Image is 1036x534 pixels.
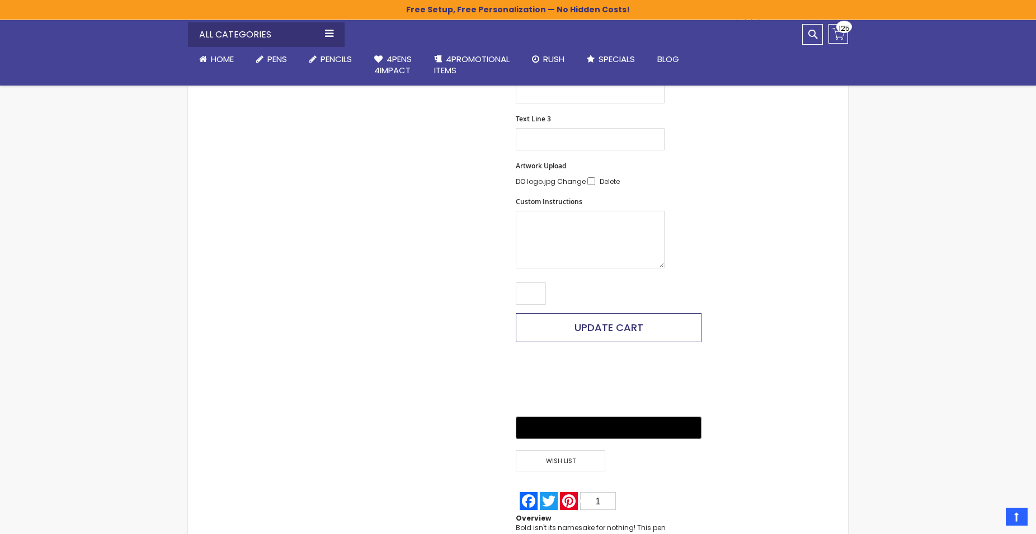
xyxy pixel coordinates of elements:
a: Pens [245,47,298,72]
button: Buy with GPay [516,417,701,439]
a: Home [188,47,245,72]
span: Blog [657,53,679,65]
span: Rush [543,53,564,65]
a: Pencils [298,47,363,72]
iframe: PayPal [516,351,701,409]
span: Delete [600,177,620,186]
a: Twitter [539,492,559,510]
span: 1 [596,497,601,506]
iframe: Google Customer Reviews [944,504,1036,534]
span: Home [211,53,234,65]
a: Blog [646,47,690,72]
span: 4PROMOTIONAL ITEMS [434,53,510,76]
span: Text Line 3 [516,114,551,124]
a: 4PROMOTIONALITEMS [423,47,521,83]
a: Specials [576,47,646,72]
span: 125 [839,23,850,34]
a: Wish List [516,450,609,472]
span: Custom Instructions [516,197,582,206]
span: Update Cart [574,320,643,334]
strong: Overview [516,513,551,523]
a: Facebook [519,492,539,510]
a: Pinterest1 [559,492,617,510]
button: Update Cart [516,313,701,342]
span: Wish List [516,450,605,472]
span: DO logo.jpg [516,177,555,186]
a: 4Pens4impact [363,47,423,83]
div: All Categories [188,22,345,47]
span: Pencils [321,53,352,65]
a: 125 [828,24,848,44]
span: Artwork Upload [516,161,566,171]
span: Pens [267,53,287,65]
span: 4Pens 4impact [374,53,412,76]
span: Specials [599,53,635,65]
a: Change [557,177,586,186]
a: Rush [521,47,576,72]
